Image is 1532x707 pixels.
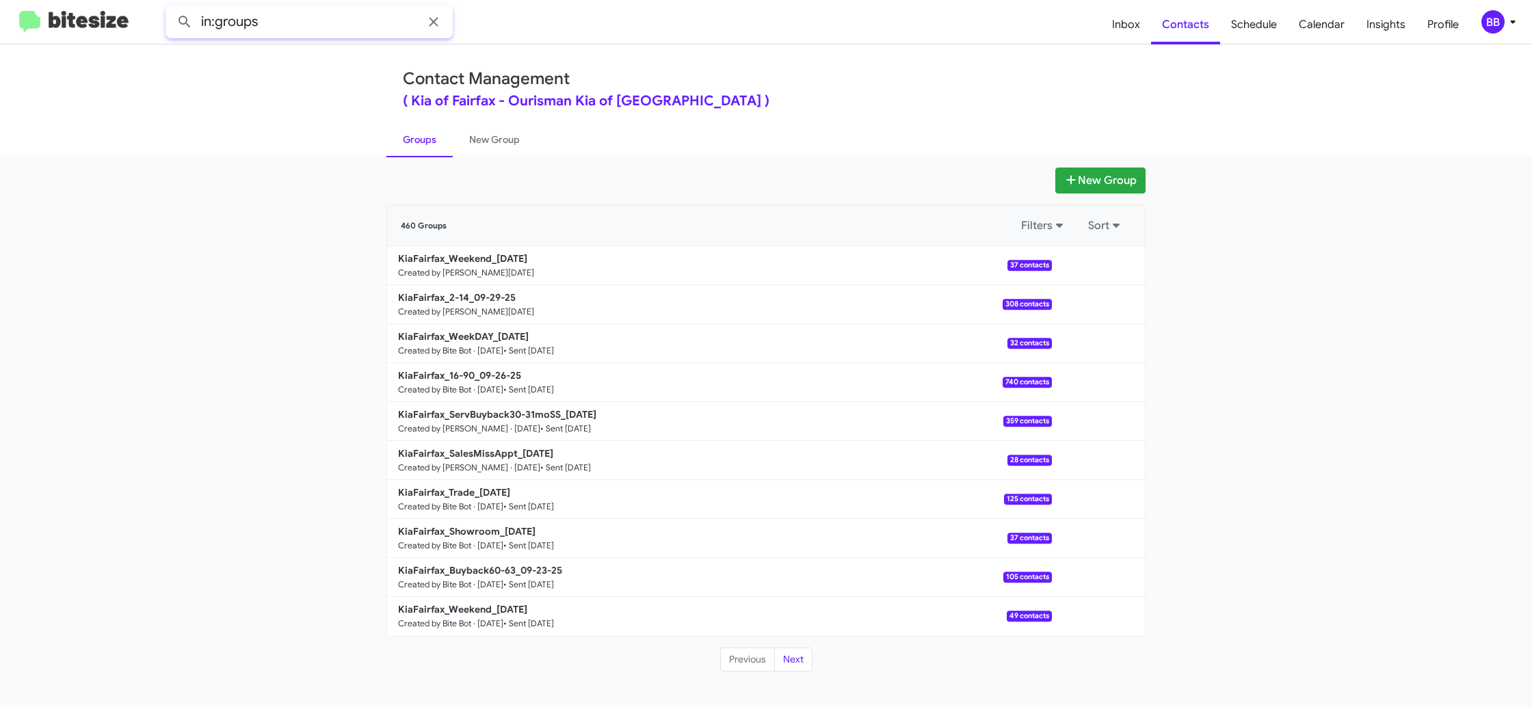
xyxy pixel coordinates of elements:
span: 740 contacts [1003,377,1052,388]
span: 359 contacts [1003,416,1052,427]
a: KiaFairfax_2-14_09-29-25Created by [PERSON_NAME][DATE]308 contacts [387,285,1052,324]
button: Filters [1013,213,1074,238]
a: KiaFairfax_Trade_[DATE]Created by Bite Bot · [DATE]• Sent [DATE]125 contacts [387,480,1052,519]
span: 37 contacts [1007,533,1052,544]
span: 28 contacts [1007,455,1052,466]
span: 32 contacts [1007,338,1052,349]
a: Insights [1356,5,1416,44]
input: Search [166,5,453,38]
a: Groups [386,122,453,157]
b: KiaFairfax_Buyback60-63_09-23-25 [398,564,562,576]
span: 37 contacts [1007,260,1052,271]
span: 308 contacts [1003,299,1052,310]
small: Created by [PERSON_NAME] · [DATE] [398,423,540,434]
a: KiaFairfax_SalesMissAppt_[DATE]Created by [PERSON_NAME] · [DATE]• Sent [DATE]28 contacts [387,441,1052,480]
div: ( Kia of Fairfax - Ourisman Kia of [GEOGRAPHIC_DATA] ) [403,94,1129,108]
small: Created by Bite Bot · [DATE] [398,501,503,512]
a: Profile [1416,5,1470,44]
a: KiaFairfax_16-90_09-26-25Created by Bite Bot · [DATE]• Sent [DATE]740 contacts [387,363,1052,402]
a: Inbox [1101,5,1151,44]
span: 105 contacts [1003,572,1052,583]
small: Created by [PERSON_NAME] · [DATE] [398,462,540,473]
b: KiaFairfax_Showroom_[DATE] [398,525,536,537]
a: KiaFairfax_Buyback60-63_09-23-25Created by Bite Bot · [DATE]• Sent [DATE]105 contacts [387,558,1052,597]
a: Schedule [1220,5,1288,44]
small: Created by Bite Bot · [DATE] [398,345,503,356]
span: 125 contacts [1004,494,1052,505]
small: • Sent [DATE] [503,384,554,395]
b: KiaFairfax_16-90_09-26-25 [398,369,521,382]
small: Created by Bite Bot · [DATE] [398,618,503,629]
button: BB [1470,10,1517,34]
b: KiaFairfax_WeekDAY_[DATE] [398,330,529,343]
a: Calendar [1288,5,1356,44]
b: KiaFairfax_Weekend_[DATE] [398,252,527,265]
b: KiaFairfax_Trade_[DATE] [398,486,510,498]
b: KiaFairfax_SalesMissAppt_[DATE] [398,447,553,459]
button: Sort [1080,213,1131,238]
small: Created by Bite Bot · [DATE] [398,540,503,551]
b: KiaFairfax_Weekend_[DATE] [398,603,527,615]
button: Next [774,648,813,672]
b: KiaFairfax_ServBuyback30-31moSS_[DATE] [398,408,596,421]
a: KiaFairfax_Weekend_[DATE]Created by [PERSON_NAME][DATE]37 contacts [387,246,1052,285]
small: Created by [PERSON_NAME][DATE] [398,306,534,317]
a: KiaFairfax_ServBuyback30-31moSS_[DATE]Created by [PERSON_NAME] · [DATE]• Sent [DATE]359 contacts [387,402,1052,441]
a: Contact Management [403,68,570,89]
a: KiaFairfax_WeekDAY_[DATE]Created by Bite Bot · [DATE]• Sent [DATE]32 contacts [387,324,1052,363]
small: • Sent [DATE] [503,345,554,356]
small: • Sent [DATE] [503,501,554,512]
small: • Sent [DATE] [503,579,554,590]
small: • Sent [DATE] [503,540,554,551]
small: Created by Bite Bot · [DATE] [398,384,503,395]
b: KiaFairfax_2-14_09-29-25 [398,291,516,304]
span: 460 Groups [401,221,447,230]
small: Created by Bite Bot · [DATE] [398,579,503,590]
small: • Sent [DATE] [540,423,591,434]
a: New Group [453,122,536,157]
a: KiaFairfax_Weekend_[DATE]Created by Bite Bot · [DATE]• Sent [DATE]49 contacts [387,597,1052,636]
a: KiaFairfax_Showroom_[DATE]Created by Bite Bot · [DATE]• Sent [DATE]37 contacts [387,519,1052,558]
small: • Sent [DATE] [540,462,591,473]
button: New Group [1055,168,1146,194]
div: BB [1481,10,1505,34]
span: 49 contacts [1007,611,1052,622]
small: • Sent [DATE] [503,618,554,629]
small: Created by [PERSON_NAME][DATE] [398,267,534,278]
a: Contacts [1151,5,1220,44]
